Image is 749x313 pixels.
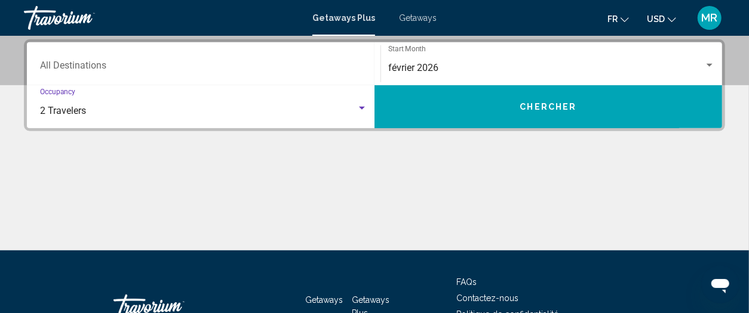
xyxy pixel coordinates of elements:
button: Change language [607,10,629,27]
span: février 2026 [388,62,438,73]
span: 2 Travelers [40,105,86,116]
span: USD [647,14,665,24]
iframe: Bouton de lancement de la fenêtre de messagerie [701,265,739,303]
a: FAQs [456,277,477,287]
button: User Menu [694,5,725,30]
a: Getaways [305,295,343,305]
a: Contactez-nous [456,293,518,303]
button: Change currency [647,10,676,27]
span: MR [702,12,718,24]
span: fr [607,14,618,24]
div: Search widget [27,42,722,128]
span: Chercher [520,103,577,112]
a: Getaways [399,13,437,23]
button: Chercher [374,85,722,128]
a: Getaways Plus [312,13,375,23]
a: Travorium [24,6,300,30]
